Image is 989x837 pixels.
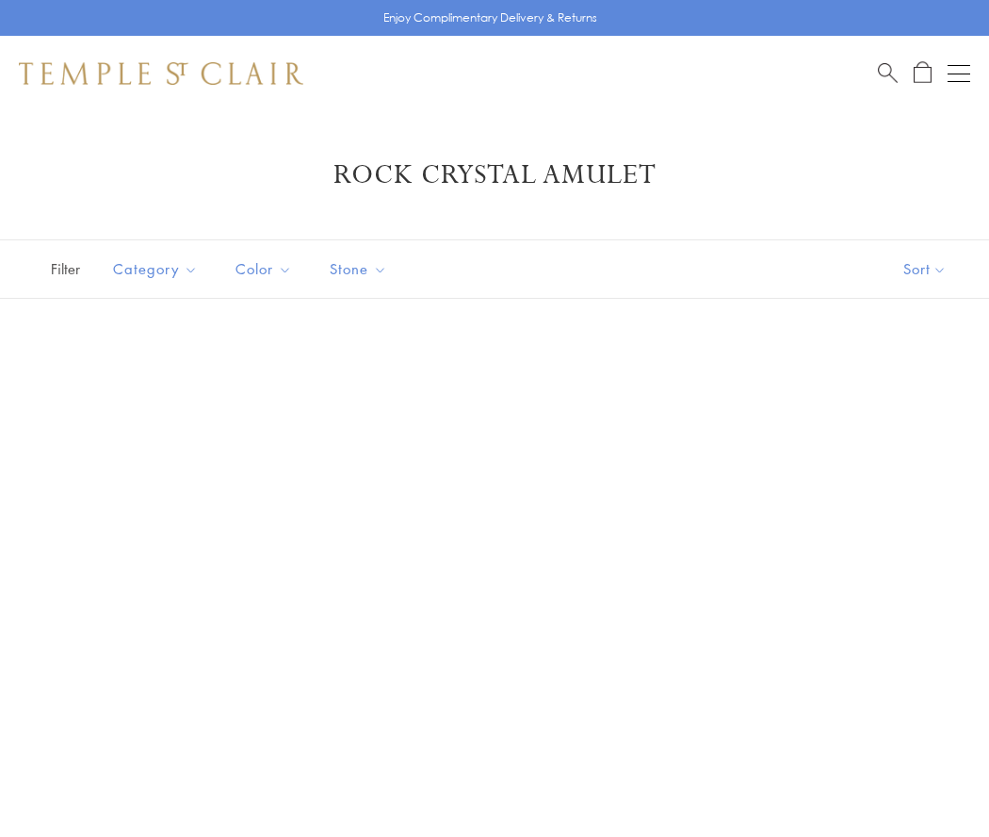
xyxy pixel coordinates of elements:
[914,61,932,85] a: Open Shopping Bag
[861,240,989,298] button: Show sort by
[221,248,306,290] button: Color
[104,257,212,281] span: Category
[878,61,898,85] a: Search
[316,248,401,290] button: Stone
[226,257,306,281] span: Color
[99,248,212,290] button: Category
[47,158,942,192] h1: Rock Crystal Amulet
[383,8,597,27] p: Enjoy Complimentary Delivery & Returns
[948,62,970,85] button: Open navigation
[320,257,401,281] span: Stone
[19,62,303,85] img: Temple St. Clair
